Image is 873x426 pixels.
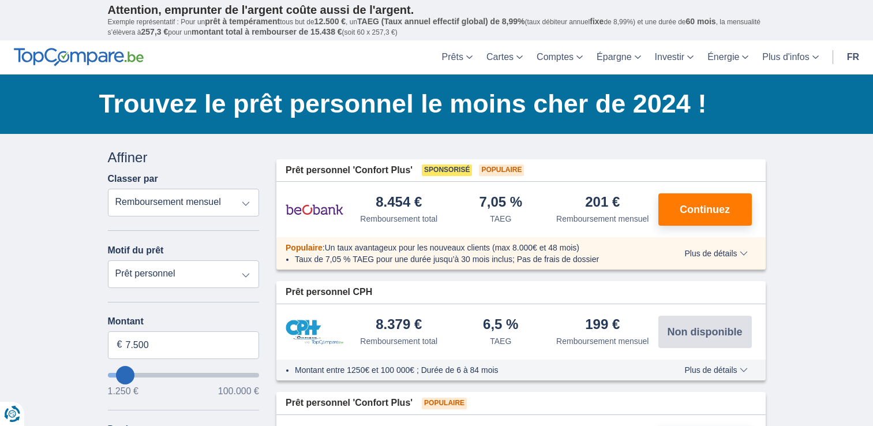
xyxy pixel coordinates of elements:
a: Cartes [479,40,530,74]
button: Continuez [658,193,752,226]
div: 8.454 € [376,195,422,211]
span: Prêt personnel 'Confort Plus' [286,397,413,410]
div: : [276,242,660,253]
div: TAEG [490,335,511,347]
span: Prêt personnel 'Confort Plus' [286,164,413,177]
span: Sponsorisé [422,165,472,176]
div: 8.379 € [376,317,422,333]
a: Investir [648,40,701,74]
button: Non disponible [658,316,752,348]
span: Plus de détails [684,249,747,257]
img: pret personnel Beobank [286,195,343,224]
div: Remboursement mensuel [556,335,649,347]
span: Non disponible [668,327,743,337]
li: Montant entre 1250€ et 100 000€ ; Durée de 6 à 84 mois [295,364,651,376]
span: Populaire [422,398,467,409]
span: Populaire [286,243,323,252]
div: 201 € [585,195,620,211]
a: Comptes [530,40,590,74]
span: Un taux avantageux pour les nouveaux clients (max 8.000€ et 48 mois) [325,243,579,252]
li: Taux de 7,05 % TAEG pour une durée jusqu’à 30 mois inclus; Pas de frais de dossier [295,253,651,265]
div: 6,5 % [483,317,518,333]
div: Remboursement total [360,335,437,347]
span: 100.000 € [218,387,259,396]
span: TAEG (Taux annuel effectif global) de 8,99% [357,17,524,26]
a: Épargne [590,40,648,74]
div: Remboursement mensuel [556,213,649,225]
label: Montant [108,316,260,327]
span: 60 mois [686,17,716,26]
span: 12.500 € [314,17,346,26]
span: 257,3 € [141,27,168,36]
p: Exemple représentatif : Pour un tous but de , un (taux débiteur annuel de 8,99%) et une durée de ... [108,17,766,38]
label: Motif du prêt [108,245,164,256]
p: Attention, emprunter de l'argent coûte aussi de l'argent. [108,3,766,17]
span: Populaire [479,165,524,176]
a: fr [840,40,866,74]
span: fixe [590,17,604,26]
button: Plus de détails [676,249,756,258]
span: Continuez [680,204,730,215]
div: TAEG [490,213,511,225]
span: Plus de détails [684,366,747,374]
span: € [117,338,122,352]
label: Classer par [108,174,158,184]
div: Affiner [108,148,260,167]
a: Énergie [700,40,755,74]
input: wantToBorrow [108,373,260,378]
button: Plus de détails [676,365,756,375]
span: montant total à rembourser de 15.438 € [192,27,342,36]
span: Prêt personnel CPH [286,286,372,299]
span: 1.250 € [108,387,138,396]
img: pret personnel CPH Banque [286,320,343,345]
div: 7,05 % [479,195,522,211]
h1: Trouvez le prêt personnel le moins cher de 2024 ! [99,86,766,122]
a: Plus d'infos [755,40,825,74]
span: prêt à tempérament [205,17,280,26]
div: Remboursement total [360,213,437,225]
div: 199 € [585,317,620,333]
a: Prêts [435,40,479,74]
img: TopCompare [14,48,144,66]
